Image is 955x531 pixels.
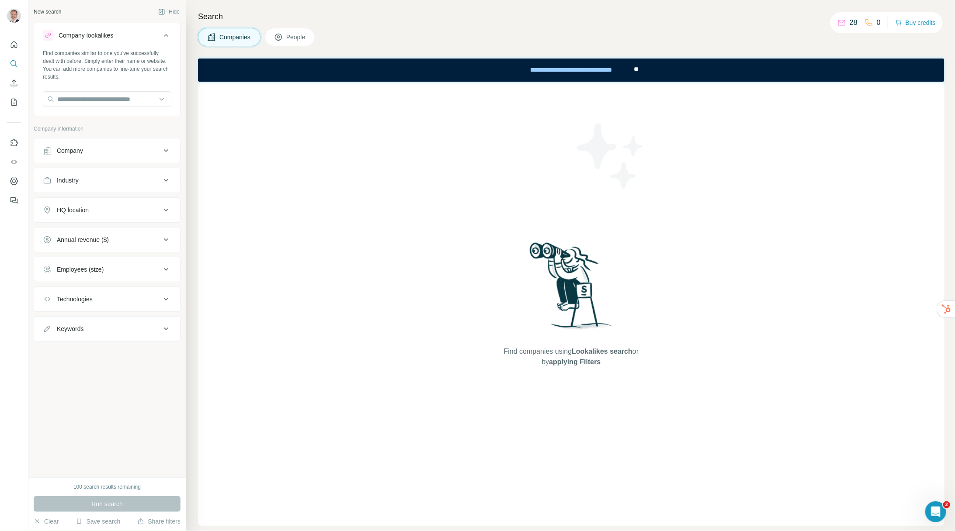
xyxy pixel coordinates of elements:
[7,173,21,189] button: Dashboard
[7,154,21,170] button: Use Surfe API
[877,17,881,28] p: 0
[57,176,79,185] div: Industry
[57,265,104,274] div: Employees (size)
[7,75,21,91] button: Enrich CSV
[198,10,945,23] h4: Search
[549,358,601,365] span: applying Filters
[57,206,89,214] div: HQ location
[34,517,59,526] button: Clear
[57,235,109,244] div: Annual revenue ($)
[7,56,21,72] button: Search
[76,517,120,526] button: Save search
[59,31,113,40] div: Company lookalikes
[34,125,181,133] p: Company information
[57,146,83,155] div: Company
[198,59,945,82] iframe: Banner
[152,5,186,18] button: Hide
[73,483,141,491] div: 100 search results remaining
[7,193,21,208] button: Feedback
[501,346,641,367] span: Find companies using or by
[943,501,950,508] span: 2
[219,33,251,41] span: Companies
[925,501,946,522] iframe: Intercom live chat
[850,17,858,28] p: 28
[137,517,181,526] button: Share filters
[572,348,632,355] span: Lookalikes search
[43,49,171,81] div: Find companies similar to one you've successfully dealt with before. Simply enter their name or w...
[57,324,83,333] div: Keywords
[34,289,180,310] button: Technologies
[34,200,180,221] button: HQ location
[34,318,180,339] button: Keywords
[34,8,61,16] div: New search
[7,94,21,110] button: My lists
[57,295,93,303] div: Technologies
[7,135,21,151] button: Use Surfe on LinkedIn
[895,17,936,29] button: Buy credits
[7,9,21,23] img: Avatar
[571,117,650,195] img: Surfe Illustration - Stars
[34,25,180,49] button: Company lookalikes
[34,170,180,191] button: Industry
[7,37,21,52] button: Quick start
[34,229,180,250] button: Annual revenue ($)
[286,33,306,41] span: People
[34,140,180,161] button: Company
[34,259,180,280] button: Employees (size)
[526,240,617,338] img: Surfe Illustration - Woman searching with binoculars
